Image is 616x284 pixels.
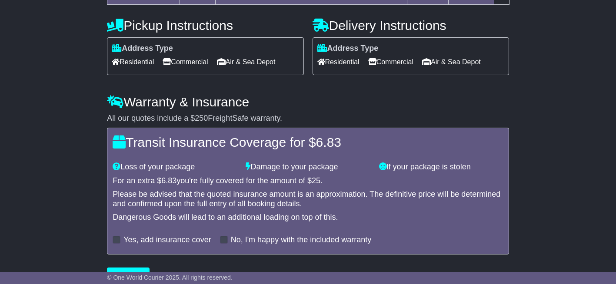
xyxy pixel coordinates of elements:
[368,55,413,69] span: Commercial
[112,44,173,53] label: Address Type
[123,235,211,245] label: Yes, add insurance cover
[241,162,374,172] div: Damage to your package
[195,114,208,122] span: 250
[317,44,379,53] label: Address Type
[422,55,481,69] span: Air & Sea Depot
[313,18,509,33] h4: Delivery Instructions
[108,162,241,172] div: Loss of your package
[113,190,503,208] div: Please be advised that the quoted insurance amount is an approximation. The definitive price will...
[113,176,503,186] div: For an extra $ you're fully covered for the amount of $ .
[163,55,208,69] span: Commercial
[107,114,509,123] div: All our quotes include a $ FreightSafe warranty.
[317,55,360,69] span: Residential
[375,162,508,172] div: If your package is stolen
[316,135,341,149] span: 6.83
[113,135,503,149] h4: Transit Insurance Coverage for $
[107,267,150,283] button: Get Quotes
[161,176,176,185] span: 6.83
[217,55,276,69] span: Air & Sea Depot
[231,235,372,245] label: No, I'm happy with the included warranty
[312,176,320,185] span: 25
[107,18,303,33] h4: Pickup Instructions
[107,95,509,109] h4: Warranty & Insurance
[113,213,503,222] div: Dangerous Goods will lead to an additional loading on top of this.
[112,55,154,69] span: Residential
[107,274,233,281] span: © One World Courier 2025. All rights reserved.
